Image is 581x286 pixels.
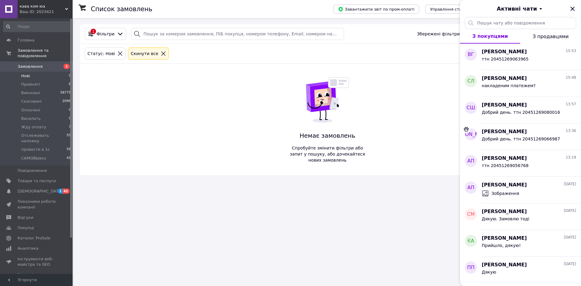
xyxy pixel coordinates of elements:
[18,38,34,43] span: Головна
[472,33,508,39] span: З покупцями
[482,216,529,221] span: Дякую. Замовлю тоді
[18,64,43,69] span: Замовлення
[491,190,519,196] span: Зображення
[67,156,71,161] span: 41
[460,150,581,177] button: АП[PERSON_NAME]13:19ттн 20451269056768
[460,97,581,123] button: сш[PERSON_NAME]13:57Добрий день. ттн 20451269080016
[69,82,71,87] span: 8
[468,238,474,245] span: ЄА
[482,261,527,268] span: [PERSON_NAME]
[3,21,71,32] input: Пошук
[482,83,536,88] span: накладеним платежем?
[18,225,34,231] span: Покупці
[460,123,581,150] button: [PERSON_NAME][PERSON_NAME]13:36Добрий день. ттн 20451269066987
[64,64,70,69] span: 1
[338,6,414,12] span: Завантажити звіт по пром-оплаті
[564,182,576,187] span: [DATE]
[21,133,67,144] span: Отслеживать наложку
[451,131,491,138] span: [PERSON_NAME]
[465,17,576,29] input: Пошук чату або повідомлення
[21,90,40,96] span: Виконані
[20,4,65,9] span: кава ком юа
[18,235,50,241] span: Каталог ProSale
[482,128,527,135] span: [PERSON_NAME]
[467,211,475,218] span: СМ
[69,73,71,79] span: 0
[69,116,71,121] span: 0
[425,5,481,14] button: Управління статусами
[18,178,56,184] span: Товари та послуги
[460,203,581,230] button: СМ[PERSON_NAME][DATE]Дякую. Замовлю тоді
[60,90,71,96] span: 58779
[21,116,41,121] span: Висилать
[482,136,560,141] span: Добрий день. ттн 20451269066987
[18,48,73,59] span: Замовлення та повідомлення
[18,256,56,267] span: Інструменти веб-майстра та SEO
[21,99,42,104] span: Скасовані
[482,182,527,189] span: [PERSON_NAME]
[569,5,576,12] button: Закрити
[287,145,367,163] span: Спробуйте змінити фільтри або запит у пошуку, або дочекайтеся нових замовлень
[482,235,527,242] span: [PERSON_NAME]
[131,28,344,40] input: Пошук за номером замовлення, ПІБ покупця, номером телефону, Email, номером накладної
[467,78,474,85] span: СЛ
[18,272,56,283] span: Управління сайтом
[69,107,71,113] span: 0
[58,189,63,194] span: 1
[21,73,30,79] span: Нові
[566,75,576,80] span: 15:48
[564,208,576,213] span: [DATE]
[533,34,569,39] span: З продавцями
[333,5,419,14] button: Завантажити звіт по пром-оплаті
[18,168,47,173] span: Повідомлення
[482,102,527,109] span: [PERSON_NAME]
[97,31,114,37] span: Фільтри
[566,128,576,133] span: 13:36
[520,29,581,44] button: З продавцями
[482,155,527,162] span: [PERSON_NAME]
[460,257,581,283] button: ПП[PERSON_NAME][DATE]Дякую
[20,9,73,15] div: Ваш ID: 2023421
[460,44,581,70] button: ВГ[PERSON_NAME]15:53ттн 20451269063965
[482,163,529,168] span: ттн 20451269056768
[566,48,576,54] span: 15:53
[482,110,560,115] span: Добрий день. ттн 20451269080016
[18,246,38,251] span: Аналітика
[497,5,537,13] span: Активні чати
[482,270,496,274] span: Дякую
[460,29,520,44] button: З покупцями
[18,199,56,210] span: Показники роботи компанії
[467,104,475,111] span: сш
[566,155,576,160] span: 13:19
[21,82,40,87] span: Прийняті
[67,147,71,152] span: 58
[482,208,527,215] span: [PERSON_NAME]
[460,230,581,257] button: ЄА[PERSON_NAME][DATE]Прийшло, дякую!
[67,133,71,144] span: 55
[482,57,529,61] span: ттн 20451269063965
[566,102,576,107] span: 13:57
[460,70,581,97] button: СЛ[PERSON_NAME]15:48накладеним платежем?
[287,131,367,140] span: Немає замовлень
[467,264,474,271] span: ПП
[417,31,461,37] span: Збережені фільтри:
[482,75,527,82] span: [PERSON_NAME]
[69,124,71,130] span: 3
[63,189,70,194] span: 42
[62,99,71,104] span: 2096
[91,5,152,13] h1: Список замовлень
[468,184,474,191] span: АП
[460,177,581,203] button: АП[PERSON_NAME][DATE]Зображення
[18,215,33,220] span: Відгуки
[130,50,159,57] div: Cкинути все
[21,124,46,130] span: Жду оплату
[86,50,116,57] div: Статус: Нові
[21,107,40,113] span: Оплачені
[482,48,527,55] span: [PERSON_NAME]
[468,158,474,165] span: АП
[482,243,521,248] span: Прийшло, дякую!
[477,5,564,13] button: Активні чати
[430,7,476,12] span: Управління статусами
[468,51,474,58] span: ВГ
[21,147,50,152] span: провести в 1с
